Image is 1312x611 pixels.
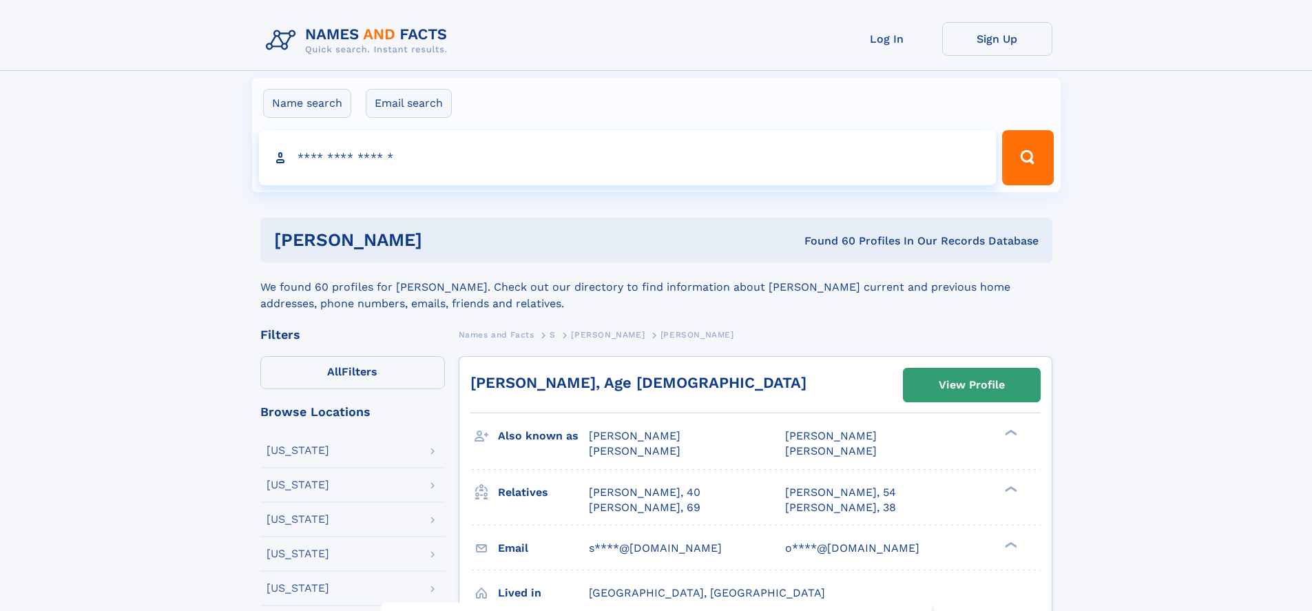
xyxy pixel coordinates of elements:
[550,326,556,343] a: S
[260,406,445,418] div: Browse Locations
[260,262,1052,312] div: We found 60 profiles for [PERSON_NAME]. Check out our directory to find information about [PERSON...
[498,581,589,605] h3: Lived in
[260,22,459,59] img: Logo Names and Facts
[550,330,556,340] span: S
[613,234,1039,249] div: Found 60 Profiles In Our Records Database
[498,481,589,504] h3: Relatives
[785,429,877,442] span: [PERSON_NAME]
[832,22,942,56] a: Log In
[1002,130,1053,185] button: Search Button
[267,445,329,456] div: [US_STATE]
[459,326,534,343] a: Names and Facts
[1001,428,1018,437] div: ❯
[267,514,329,525] div: [US_STATE]
[470,374,806,391] a: [PERSON_NAME], Age [DEMOGRAPHIC_DATA]
[327,365,342,378] span: All
[785,500,896,515] a: [PERSON_NAME], 38
[589,444,680,457] span: [PERSON_NAME]
[589,500,700,515] a: [PERSON_NAME], 69
[267,479,329,490] div: [US_STATE]
[498,537,589,560] h3: Email
[1001,484,1018,493] div: ❯
[785,485,896,500] a: [PERSON_NAME], 54
[785,444,877,457] span: [PERSON_NAME]
[259,130,997,185] input: search input
[498,424,589,448] h3: Also known as
[939,369,1005,401] div: View Profile
[260,356,445,389] label: Filters
[942,22,1052,56] a: Sign Up
[589,586,825,599] span: [GEOGRAPHIC_DATA], [GEOGRAPHIC_DATA]
[660,330,734,340] span: [PERSON_NAME]
[1001,540,1018,549] div: ❯
[263,89,351,118] label: Name search
[571,330,645,340] span: [PERSON_NAME]
[589,485,700,500] a: [PERSON_NAME], 40
[267,583,329,594] div: [US_STATE]
[904,369,1040,402] a: View Profile
[589,429,680,442] span: [PERSON_NAME]
[260,329,445,341] div: Filters
[267,548,329,559] div: [US_STATE]
[571,326,645,343] a: [PERSON_NAME]
[366,89,452,118] label: Email search
[274,231,614,249] h1: [PERSON_NAME]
